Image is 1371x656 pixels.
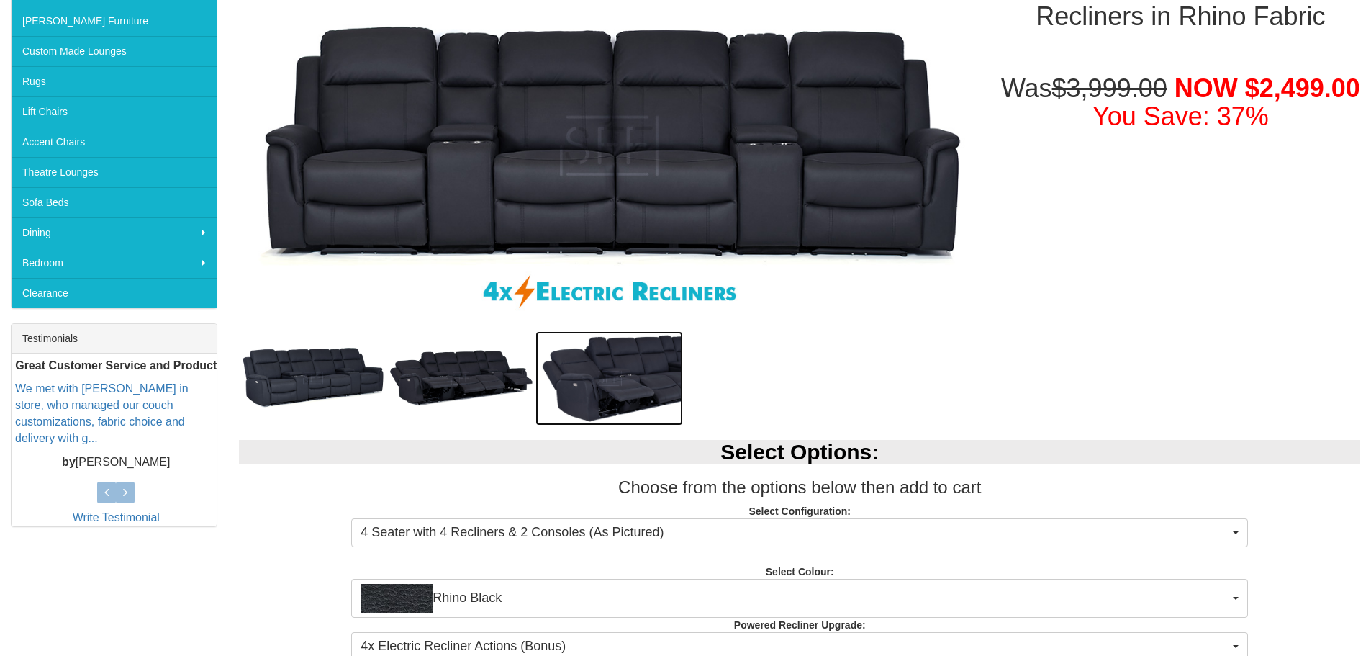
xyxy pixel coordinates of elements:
strong: Select Configuration: [748,506,851,517]
a: Sofa Beds [12,187,217,217]
a: Lift Chairs [12,96,217,127]
span: 4 Seater with 4 Recliners & 2 Consoles (As Pictured) [361,524,1229,542]
p: [PERSON_NAME] [15,454,217,471]
h1: Was [1001,74,1360,131]
span: NOW $2,499.00 [1175,73,1360,103]
h3: Choose from the options below then add to cart [239,478,1360,497]
a: Custom Made Lounges [12,36,217,66]
a: [PERSON_NAME] Furniture [12,6,217,36]
button: 4 Seater with 4 Recliners & 2 Consoles (As Pictured) [351,518,1248,547]
a: We met with [PERSON_NAME] in store, who managed our couch customizations, fabric choice and deliv... [15,383,189,445]
span: 4x Electric Recliner Actions (Bonus) [361,637,1229,656]
b: Select Options: [720,440,879,464]
div: Testimonials [12,324,217,354]
font: You Save: 37% [1092,102,1269,131]
a: Clearance [12,278,217,308]
a: Theatre Lounges [12,157,217,187]
strong: Powered Recliner Upgrade: [734,619,866,631]
b: by [62,456,76,468]
a: Accent Chairs [12,127,217,157]
a: Dining [12,217,217,248]
a: Write Testimonial [73,511,160,524]
a: Bedroom [12,248,217,278]
strong: Select Colour: [766,566,834,578]
a: Rugs [12,66,217,96]
button: Rhino BlackRhino Black [351,579,1248,618]
b: Great Customer Service and Product [15,359,217,372]
span: Rhino Black [361,584,1229,613]
img: Rhino Black [361,584,433,613]
del: $3,999.00 [1052,73,1167,103]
